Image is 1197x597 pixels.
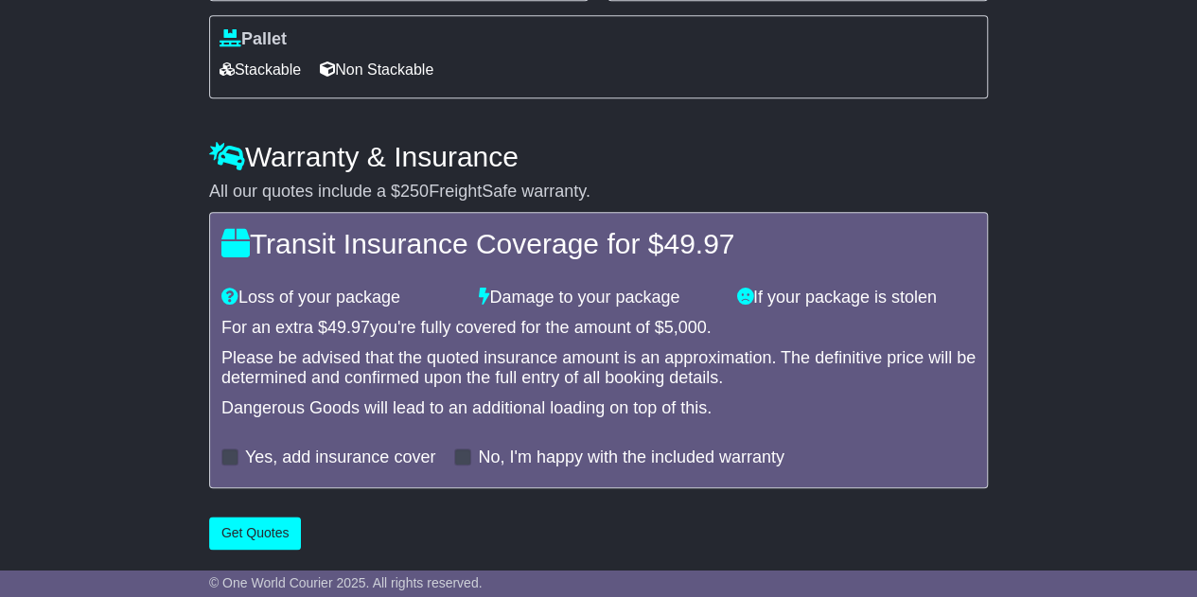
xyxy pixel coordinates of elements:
[212,288,469,308] div: Loss of your package
[209,575,483,590] span: © One World Courier 2025. All rights reserved.
[209,517,302,550] button: Get Quotes
[220,29,287,50] label: Pallet
[221,348,976,389] div: Please be advised that the quoted insurance amount is an approximation. The definitive price will...
[400,182,429,201] span: 250
[221,398,976,419] div: Dangerous Goods will lead to an additional loading on top of this.
[663,228,734,259] span: 49.97
[245,448,435,468] label: Yes, add insurance cover
[320,55,433,84] span: Non Stackable
[221,318,976,339] div: For an extra $ you're fully covered for the amount of $ .
[664,318,707,337] span: 5,000
[209,182,988,202] div: All our quotes include a $ FreightSafe warranty.
[209,141,988,172] h4: Warranty & Insurance
[327,318,370,337] span: 49.97
[221,228,976,259] h4: Transit Insurance Coverage for $
[478,448,784,468] label: No, I'm happy with the included warranty
[220,55,301,84] span: Stackable
[728,288,985,308] div: If your package is stolen
[469,288,727,308] div: Damage to your package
